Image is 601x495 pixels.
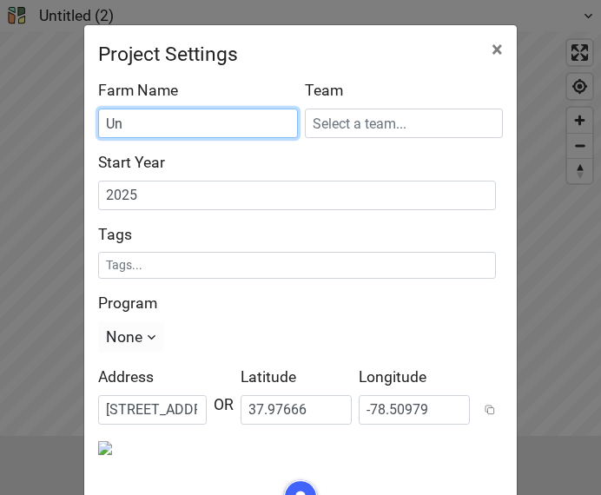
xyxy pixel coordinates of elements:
label: Team [305,80,343,102]
span: × [492,37,503,62]
button: Copy [477,393,503,425]
input: Longitude [359,395,470,425]
label: Farm Name [98,80,178,102]
input: Tags... [106,256,488,274]
div: OR [214,380,234,416]
button: None [98,321,164,353]
input: Latitude [241,395,352,425]
label: Address [98,366,154,388]
label: Latitude [241,366,296,388]
input: Project/Farm Name [98,109,298,138]
div: None [106,326,142,348]
input: Select a team... [305,109,503,138]
h2: Project Settings [98,43,238,66]
label: Tags [98,224,132,246]
label: Longitude [359,366,426,388]
label: Program [98,293,157,314]
input: Address (123 James St...) [98,395,207,425]
input: Start Year [98,181,496,210]
button: Close [478,25,517,74]
label: Start Year [98,152,165,174]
